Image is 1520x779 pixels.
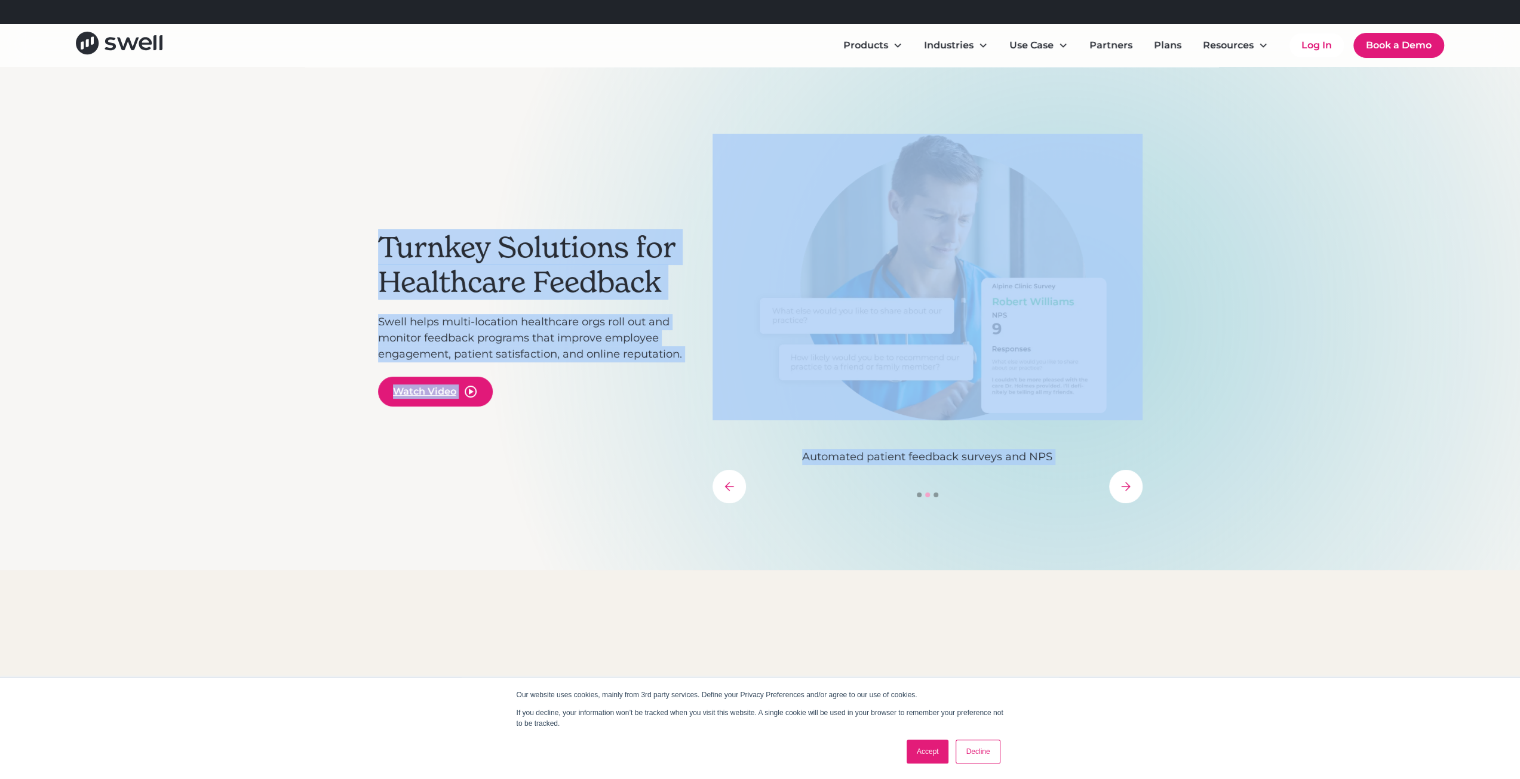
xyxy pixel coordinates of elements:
[1316,650,1520,779] iframe: Chat Widget
[1009,38,1054,53] div: Use Case
[924,38,974,53] div: Industries
[1144,33,1191,57] a: Plans
[1109,470,1143,503] div: next slide
[1203,38,1254,53] div: Resources
[1289,33,1344,57] a: Log In
[517,707,1004,729] p: If you decline, your information won’t be tracked when you visit this website. A single cookie wi...
[834,33,912,57] div: Products
[1193,33,1278,57] div: Resources
[1353,33,1444,58] a: Book a Demo
[393,384,456,399] div: Watch Video
[1080,33,1142,57] a: Partners
[907,740,949,763] a: Accept
[713,134,1143,503] div: carousel
[378,377,493,407] a: open lightbox
[76,32,162,58] a: home
[843,38,888,53] div: Products
[917,492,922,497] div: Show slide 1 of 3
[378,230,701,299] h2: Turnkey Solutions for Healthcare Feedback
[934,492,938,497] div: Show slide 3 of 3
[914,33,997,57] div: Industries
[713,470,746,503] div: previous slide
[517,689,1004,700] p: Our website uses cookies, mainly from 3rd party services. Define your Privacy Preferences and/or ...
[713,449,1143,465] p: Automated patient feedback surveys and NPS
[713,134,1143,465] div: 2 of 3
[956,740,1000,763] a: Decline
[1000,33,1077,57] div: Use Case
[378,314,701,362] p: Swell helps multi-location healthcare orgs roll out and monitor feedback programs that improve em...
[925,492,930,497] div: Show slide 2 of 3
